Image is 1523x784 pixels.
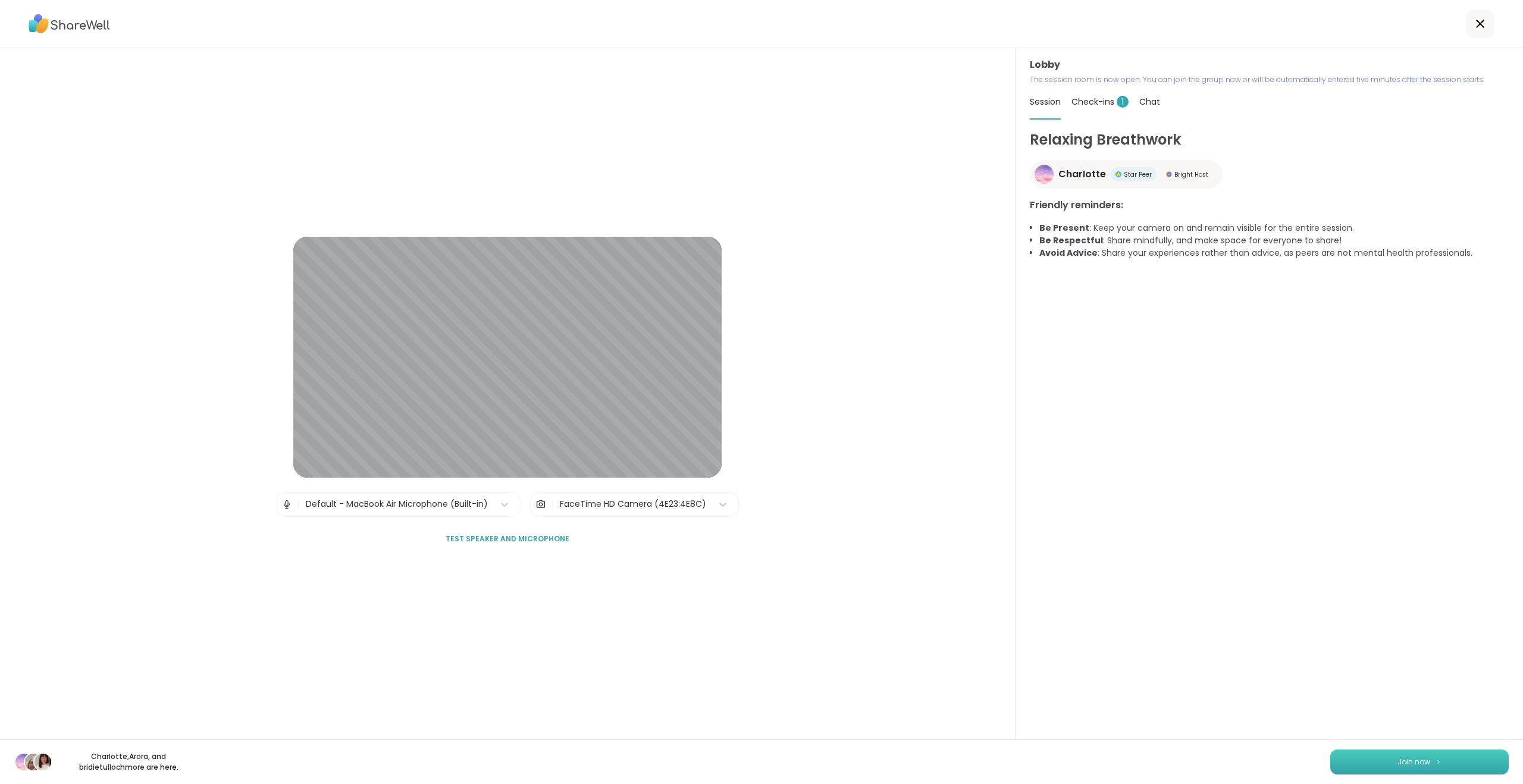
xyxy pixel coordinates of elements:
img: Arora [25,754,42,770]
button: Test speaker and microphone [441,526,574,551]
h1: Relaxing Breathwork [1030,129,1509,150]
b: Be Respectful [1039,234,1103,246]
p: CharIotte , Arora , and bridietulloch more are here. [62,751,195,773]
p: The session room is now open. You can join the group now or will be automatically entered five mi... [1030,74,1509,85]
h3: Lobby [1030,58,1509,72]
span: Session [1030,96,1061,108]
span: CharIotte [1058,167,1106,181]
img: ShareWell Logo [29,10,110,37]
img: Microphone [281,493,292,516]
img: CharIotte [1035,165,1054,184]
img: bridietulloch [35,754,51,770]
span: 1 [1117,96,1129,108]
img: ShareWell Logomark [1435,758,1442,765]
span: Test speaker and microphone [446,534,569,544]
h3: Friendly reminders: [1030,198,1509,212]
b: Be Present [1039,222,1089,234]
img: Bright Host [1166,171,1172,177]
span: Chat [1139,96,1160,108]
img: Camera [535,493,546,516]
li: : Share mindfully, and make space for everyone to share! [1039,234,1509,247]
b: Avoid Advice [1039,247,1098,259]
div: Default - MacBook Air Microphone (Built-in) [306,498,488,510]
div: FaceTime HD Camera (4E23:4E8C) [560,498,706,510]
span: | [551,493,554,516]
li: : Keep your camera on and remain visible for the entire session. [1039,222,1509,234]
span: Join now [1397,757,1430,767]
img: Star Peer [1115,171,1121,177]
a: CharIotteCharIotteStar PeerStar PeerBright HostBright Host [1030,160,1223,189]
span: | [297,493,300,516]
li: : Share your experiences rather than advice, as peers are not mental health professionals. [1039,247,1509,259]
button: Join now [1330,749,1509,774]
img: CharIotte [15,754,32,770]
span: Bright Host [1174,170,1208,179]
span: Star Peer [1124,170,1152,179]
span: Check-ins [1071,96,1129,108]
